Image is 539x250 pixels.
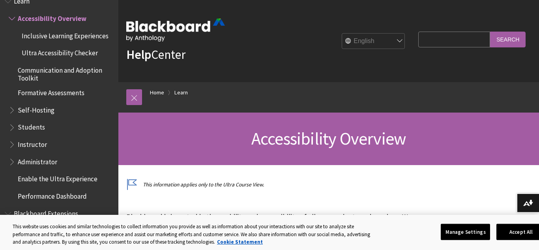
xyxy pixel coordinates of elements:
[126,47,185,62] a: HelpCenter
[18,121,45,132] span: Students
[490,32,526,47] input: Search
[126,47,151,62] strong: Help
[251,128,406,149] span: Accessibility Overview
[22,47,98,57] span: Ultra Accessibility Checker
[14,207,78,218] span: Blackboard Extensions
[22,29,109,40] span: Inclusive Learning Experiences
[13,223,377,246] div: This website uses cookies and similar technologies to collect information you provide as well as ...
[174,88,188,98] a: Learn
[18,173,97,183] span: Enable the Ultra Experience
[441,224,490,240] button: Manage Settings
[18,12,86,23] span: Accessibility Overview
[126,19,225,41] img: Blackboard by Anthology
[18,190,87,200] span: Performance Dashboard
[150,88,164,98] a: Home
[18,103,54,114] span: Self-Hosting
[18,138,47,148] span: Instructor
[342,34,405,49] select: Site Language Selector
[18,86,84,97] span: Formative Assessments
[126,181,414,188] p: This information applies only to the Ultra Course View.
[217,239,263,245] a: More information about your privacy, opens in a new tab
[18,155,57,166] span: Administrator
[18,64,113,82] span: Communication and Adoption Toolkit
